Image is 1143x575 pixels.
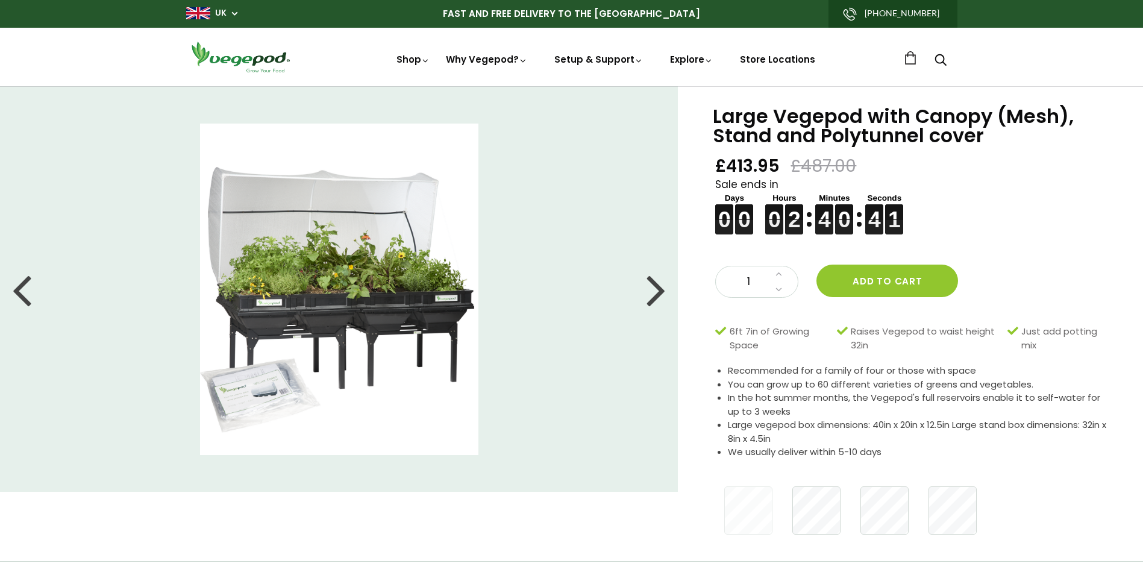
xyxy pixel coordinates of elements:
[935,55,947,68] a: Search
[728,274,769,290] span: 1
[713,107,1113,145] h1: Large Vegepod with Canopy (Mesh), Stand and Polytunnel cover
[728,418,1113,445] li: Large vegepod box dimensions: 40in x 20in x 12.5in Large stand box dimensions: 32in x 8in x 4.5in
[772,282,786,298] a: Decrease quantity by 1
[186,7,210,19] img: gb_large.png
[670,53,713,66] a: Explore
[728,364,1113,378] li: Recommended for a family of four or those with space
[730,325,831,352] span: 6ft 7in of Growing Space
[740,53,815,66] a: Store Locations
[446,53,528,66] a: Why Vegepod?
[728,378,1113,392] li: You can grow up to 60 different varieties of greens and vegetables.
[1021,325,1107,352] span: Just add potting mix
[186,40,295,74] img: Vegepod
[785,204,803,219] figure: 2
[816,265,958,297] button: Add to cart
[772,266,786,282] a: Increase quantity by 1
[765,204,783,219] figure: 0
[851,325,1001,352] span: Raises Vegepod to waist height 32in
[396,53,430,66] a: Shop
[815,204,833,219] figure: 4
[554,53,644,66] a: Setup & Support
[835,204,853,219] figure: 0
[791,155,856,177] span: £487.00
[728,445,1113,459] li: We usually deliver within 5-10 days
[715,177,1113,235] div: Sale ends in
[215,7,227,19] a: UK
[885,204,903,219] figure: 1
[728,391,1113,418] li: In the hot summer months, the Vegepod's full reservoirs enable it to self-water for up to 3 weeks
[735,204,753,219] figure: 0
[200,124,478,455] img: Large Vegepod with Canopy (Mesh), Stand and Polytunnel cover
[865,204,883,219] figure: 4
[715,204,733,219] figure: 0
[715,155,780,177] span: £413.95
